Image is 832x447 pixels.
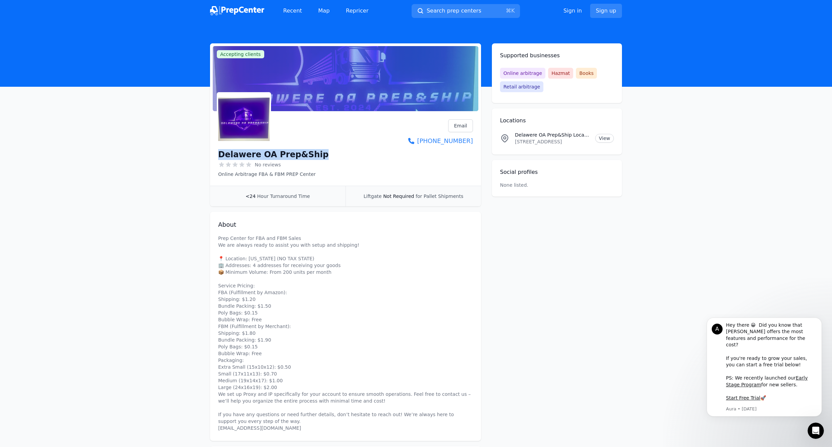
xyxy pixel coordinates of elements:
[408,136,473,146] a: [PHONE_NUMBER]
[246,194,256,199] span: <24
[576,68,597,79] span: Books
[808,423,824,439] iframe: Intercom live chat
[218,220,473,229] h2: About
[218,235,473,431] p: Prep Center for FBA and FBM Sales We are always ready to assist you with setup and shipping! 📍 Lo...
[500,52,614,60] h2: Supported businesses
[500,168,614,176] h2: Social profiles
[500,68,545,79] span: Online arbitrage
[500,81,543,92] span: Retail arbitrage
[340,4,374,18] a: Repricer
[412,4,520,18] button: Search prep centers⌘K
[563,7,582,15] a: Sign in
[313,4,335,18] a: Map
[448,119,473,132] a: Email
[590,4,622,18] a: Sign up
[500,117,614,125] h2: Locations
[515,131,590,138] p: Delawere OA Prep&Ship Location
[278,4,307,18] a: Recent
[217,50,264,58] span: Accepting clients
[696,314,832,429] iframe: Intercom notifications message
[548,68,573,79] span: Hazmat
[416,194,463,199] span: for Pallet Shipments
[257,194,310,199] span: Hour Turnaround Time
[210,6,264,16] img: PrepCenter
[218,171,329,178] p: Online Arbitrage FBA & FBM PREP Center
[363,194,381,199] span: Liftgate
[427,7,481,15] span: Search prep centers
[515,138,590,145] p: [STREET_ADDRESS]
[218,149,329,160] h1: Delawere OA Prep&Ship
[506,7,511,14] kbd: ⌘
[383,194,414,199] span: Not Required
[255,161,281,168] span: No reviews
[218,94,270,145] img: Delawere OA Prep&Ship
[511,7,515,14] kbd: K
[595,134,614,143] a: View
[500,182,528,188] p: None listed.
